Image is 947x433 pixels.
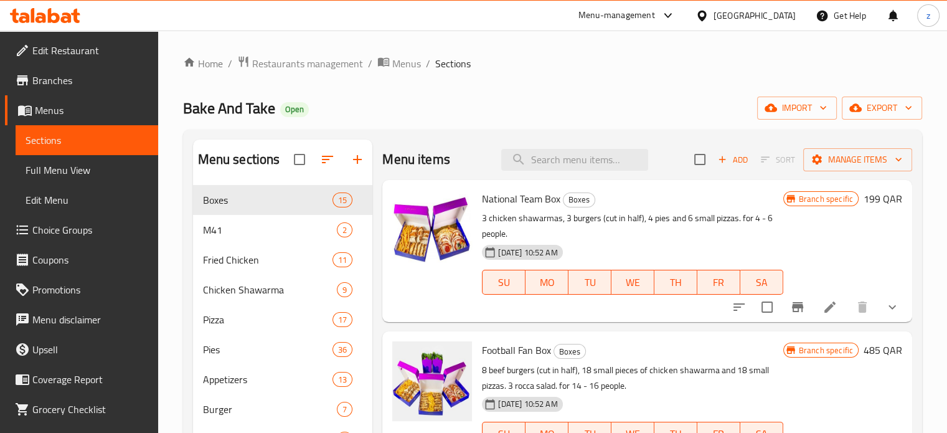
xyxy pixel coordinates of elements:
[337,224,352,236] span: 2
[554,345,585,359] span: Boxes
[864,341,902,359] h6: 485 QAR
[332,193,352,207] div: items
[573,274,606,292] span: TU
[5,245,158,275] a: Coupons
[252,56,363,71] span: Restaurants management
[864,190,902,207] h6: 199 QAR
[286,146,313,173] span: Select all sections
[342,145,372,174] button: Add section
[713,150,753,169] button: Add
[203,282,337,297] span: Chicken Shawarma
[203,312,333,327] span: Pizza
[392,56,421,71] span: Menus
[563,193,595,207] div: Boxes
[280,102,309,117] div: Open
[313,145,342,174] span: Sort sections
[26,133,148,148] span: Sections
[32,372,148,387] span: Coverage Report
[203,402,337,417] span: Burger
[337,404,352,416] span: 7
[426,56,430,71] li: /
[333,344,352,356] span: 36
[803,148,912,171] button: Manage items
[654,270,697,295] button: TH
[193,275,373,305] div: Chicken Shawarma9
[926,9,930,22] span: z
[611,270,654,295] button: WE
[842,97,922,120] button: export
[32,222,148,237] span: Choice Groups
[203,222,337,237] span: M41
[203,193,333,207] span: Boxes
[5,215,158,245] a: Choice Groups
[32,43,148,58] span: Edit Restaurant
[193,335,373,364] div: Pies36
[333,194,352,206] span: 15
[382,150,450,169] h2: Menu items
[767,100,827,116] span: import
[32,252,148,267] span: Coupons
[198,150,280,169] h2: Menu sections
[530,274,563,292] span: MO
[368,56,372,71] li: /
[203,342,333,357] div: Pies
[794,345,858,356] span: Branch specific
[754,294,780,320] span: Select to update
[578,8,655,23] div: Menu-management
[713,150,753,169] span: Add item
[333,254,352,266] span: 11
[392,190,472,270] img: National Team Box
[183,55,922,72] nav: breadcrumb
[482,341,551,359] span: Football Fan Box
[501,149,648,171] input: search
[435,56,471,71] span: Sections
[488,274,521,292] span: SU
[813,152,902,168] span: Manage items
[228,56,232,71] li: /
[482,211,783,242] p: 3 chicken shawarmas, 3 burgers (cut in half), 4 pies and 6 small pizzas. for 4 - 6 people.
[702,274,735,292] span: FR
[16,185,158,215] a: Edit Menu
[193,394,373,424] div: Burger7
[5,335,158,364] a: Upsell
[32,342,148,357] span: Upsell
[493,398,562,410] span: [DATE] 10:52 AM
[568,270,611,295] button: TU
[877,292,907,322] button: show more
[332,252,352,267] div: items
[193,364,373,394] div: Appetizers13
[32,282,148,297] span: Promotions
[193,305,373,335] div: Pizza17
[5,36,158,65] a: Edit Restaurant
[482,270,525,295] button: SU
[237,55,363,72] a: Restaurants management
[482,363,783,394] p: 8 beef burgers (cut in half), 18 small pieces of chicken shawarma and 18 small pizzas. 3 rocca sa...
[26,193,148,207] span: Edit Menu
[5,65,158,95] a: Branches
[852,100,912,116] span: export
[697,270,740,295] button: FR
[16,155,158,185] a: Full Menu View
[5,275,158,305] a: Promotions
[525,270,568,295] button: MO
[5,394,158,424] a: Grocery Checklist
[183,56,223,71] a: Home
[337,282,352,297] div: items
[847,292,877,322] button: delete
[716,153,750,167] span: Add
[193,245,373,275] div: Fried Chicken11
[5,95,158,125] a: Menus
[337,284,352,296] span: 9
[16,125,158,155] a: Sections
[332,312,352,327] div: items
[332,342,352,357] div: items
[203,252,333,267] span: Fried Chicken
[740,270,783,295] button: SA
[724,292,754,322] button: sort-choices
[392,341,472,421] img: Football Fan Box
